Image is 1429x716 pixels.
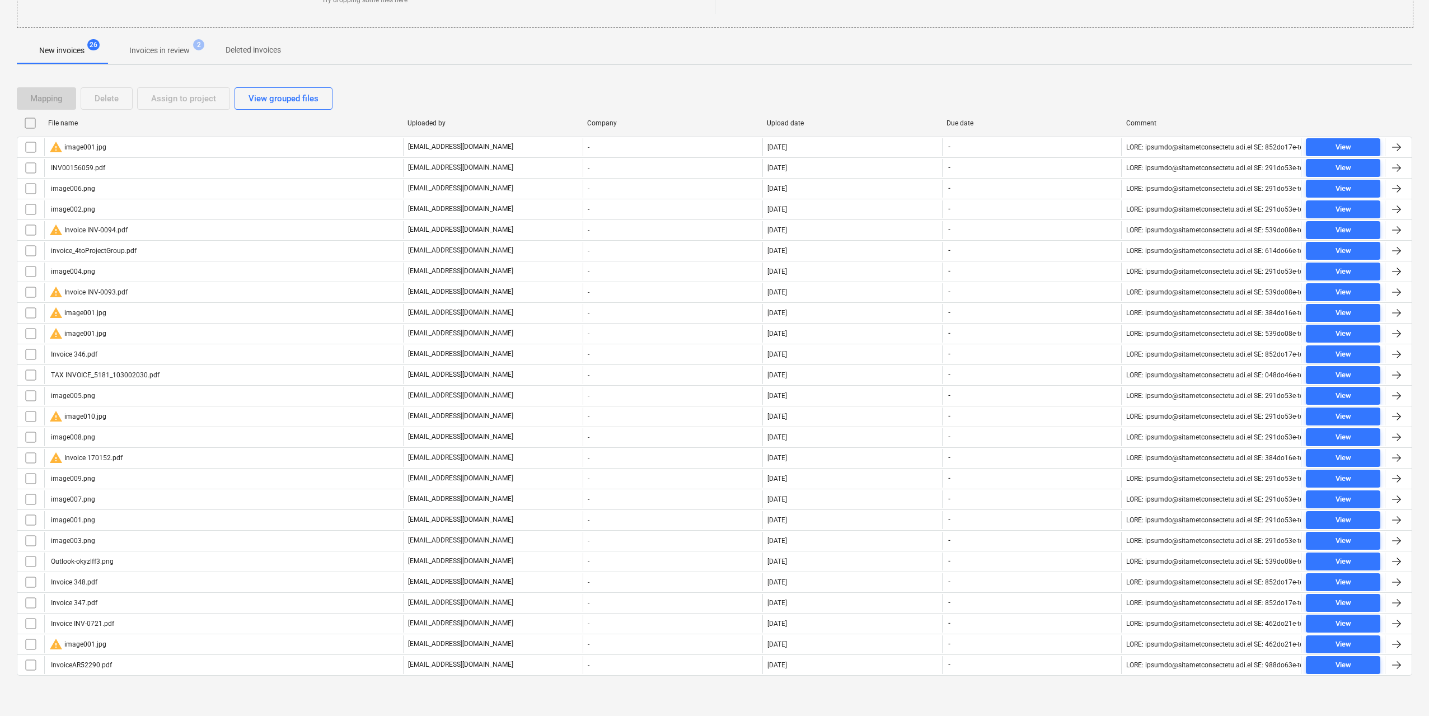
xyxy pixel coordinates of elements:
div: image007.png [49,495,95,503]
span: - [947,184,952,193]
div: - [583,635,762,653]
div: Uploaded by [407,119,578,127]
span: 26 [87,39,100,50]
span: warning [49,638,63,651]
div: Invoice INV-0094.pdf [49,223,128,237]
span: - [947,515,952,525]
div: [DATE] [767,392,787,400]
button: View [1306,283,1380,301]
div: - [583,490,762,508]
div: - [583,159,762,177]
span: - [947,142,952,152]
div: - [583,242,762,260]
button: View [1306,242,1380,260]
span: warning [49,223,63,237]
div: - [583,470,762,488]
div: Outlook-okyzlff3.png [49,558,114,565]
p: [EMAIL_ADDRESS][DOMAIN_NAME] [408,391,513,400]
div: - [583,325,762,343]
p: [EMAIL_ADDRESS][DOMAIN_NAME] [408,474,513,483]
div: View [1336,472,1351,485]
div: View [1336,452,1351,465]
span: warning [49,286,63,299]
div: - [583,221,762,239]
div: File name [48,119,399,127]
div: - [583,532,762,550]
p: [EMAIL_ADDRESS][DOMAIN_NAME] [408,246,513,255]
div: - [583,449,762,467]
p: [EMAIL_ADDRESS][DOMAIN_NAME] [408,287,513,297]
p: Invoices in review [129,45,190,57]
div: View [1336,514,1351,527]
div: Invoice 347.pdf [49,599,97,607]
div: View [1336,555,1351,568]
div: image003.png [49,537,95,545]
iframe: Chat Widget [1373,662,1429,716]
p: [EMAIL_ADDRESS][DOMAIN_NAME] [408,556,513,566]
span: - [947,619,952,628]
div: InvoiceAR52290.pdf [49,661,112,669]
button: View [1306,159,1380,177]
button: View [1306,138,1380,156]
div: View [1336,162,1351,175]
div: - [583,283,762,301]
span: - [947,329,952,338]
p: [EMAIL_ADDRESS][DOMAIN_NAME] [408,204,513,214]
button: View [1306,449,1380,467]
button: View [1306,553,1380,570]
div: - [583,387,762,405]
div: View [1336,369,1351,382]
p: [EMAIL_ADDRESS][DOMAIN_NAME] [408,515,513,525]
div: [DATE] [767,309,787,317]
div: Invoice INV-0721.pdf [49,620,114,628]
p: [EMAIL_ADDRESS][DOMAIN_NAME] [408,142,513,152]
div: View [1336,286,1351,299]
div: INV00156059.pdf [49,164,105,172]
span: warning [49,410,63,423]
div: [DATE] [767,599,787,607]
div: image005.png [49,392,95,400]
button: View [1306,221,1380,239]
button: View [1306,490,1380,508]
div: View [1336,390,1351,403]
div: [DATE] [767,288,787,296]
span: - [947,577,952,587]
span: - [947,308,952,317]
div: View [1336,431,1351,444]
span: warning [49,141,63,154]
p: [EMAIL_ADDRESS][DOMAIN_NAME] [408,660,513,670]
div: - [583,511,762,529]
p: [EMAIL_ADDRESS][DOMAIN_NAME] [408,619,513,628]
div: image004.png [49,268,95,275]
div: image001.jpg [49,141,106,154]
span: - [947,246,952,255]
div: View [1336,327,1351,340]
div: [DATE] [767,640,787,648]
div: [DATE] [767,454,787,462]
div: View [1336,245,1351,258]
div: [DATE] [767,558,787,565]
button: View [1306,387,1380,405]
button: View [1306,325,1380,343]
div: image001.jpg [49,327,106,340]
div: [DATE] [767,475,787,483]
p: [EMAIL_ADDRESS][DOMAIN_NAME] [408,432,513,442]
div: - [583,594,762,612]
p: [EMAIL_ADDRESS][DOMAIN_NAME] [408,411,513,421]
div: Upload date [767,119,938,127]
span: - [947,287,952,297]
div: Invoice 348.pdf [49,578,97,586]
div: TAX INVOICE_5181_103002030.pdf [49,371,160,379]
div: [DATE] [767,205,787,213]
div: View [1336,203,1351,216]
span: - [947,556,952,566]
div: View [1336,182,1351,195]
div: [DATE] [767,185,787,193]
span: - [947,494,952,504]
p: [EMAIL_ADDRESS][DOMAIN_NAME] [408,349,513,359]
div: Invoice INV-0093.pdf [49,286,128,299]
span: warning [49,306,63,320]
div: [DATE] [767,661,787,669]
p: [EMAIL_ADDRESS][DOMAIN_NAME] [408,536,513,545]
